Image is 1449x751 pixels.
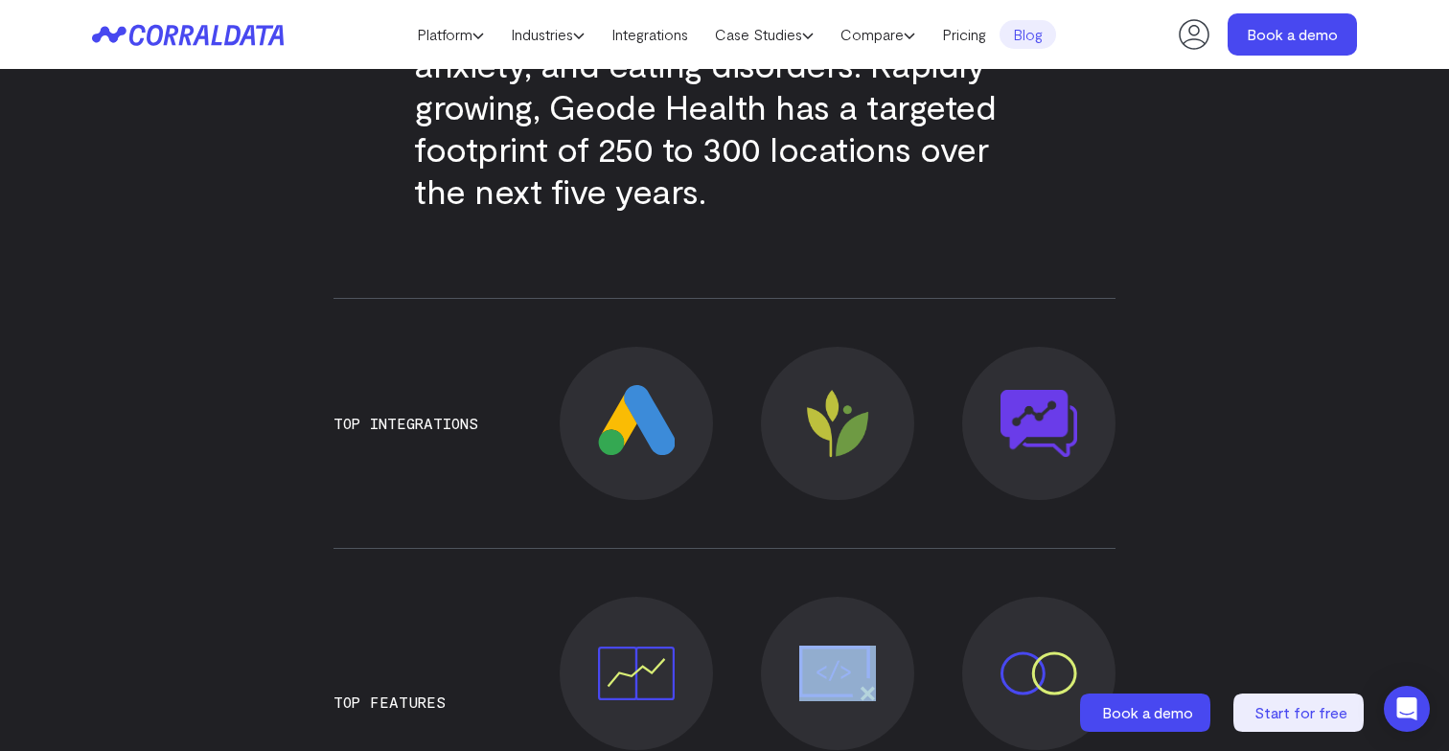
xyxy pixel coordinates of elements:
a: Book a demo [1228,13,1357,56]
div: Open Intercom Messenger [1384,686,1430,732]
h3: Top Integrations [333,415,478,432]
img: AthenaHealth [799,385,876,462]
a: Compare [827,20,929,49]
a: Book a demo [1080,694,1214,732]
a: Case Studies [701,20,827,49]
a: Industries [497,20,598,49]
img: Google Ads [598,385,675,462]
span: Book a demo [1102,703,1193,721]
a: Platform [403,20,497,49]
a: Pricing [929,20,1000,49]
a: Blog [1000,20,1056,49]
h3: Top Features [333,694,446,711]
a: Integrations [598,20,701,49]
a: Start for free [1233,694,1368,732]
img: Liine [1000,390,1077,458]
span: Start for free [1254,703,1347,721]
